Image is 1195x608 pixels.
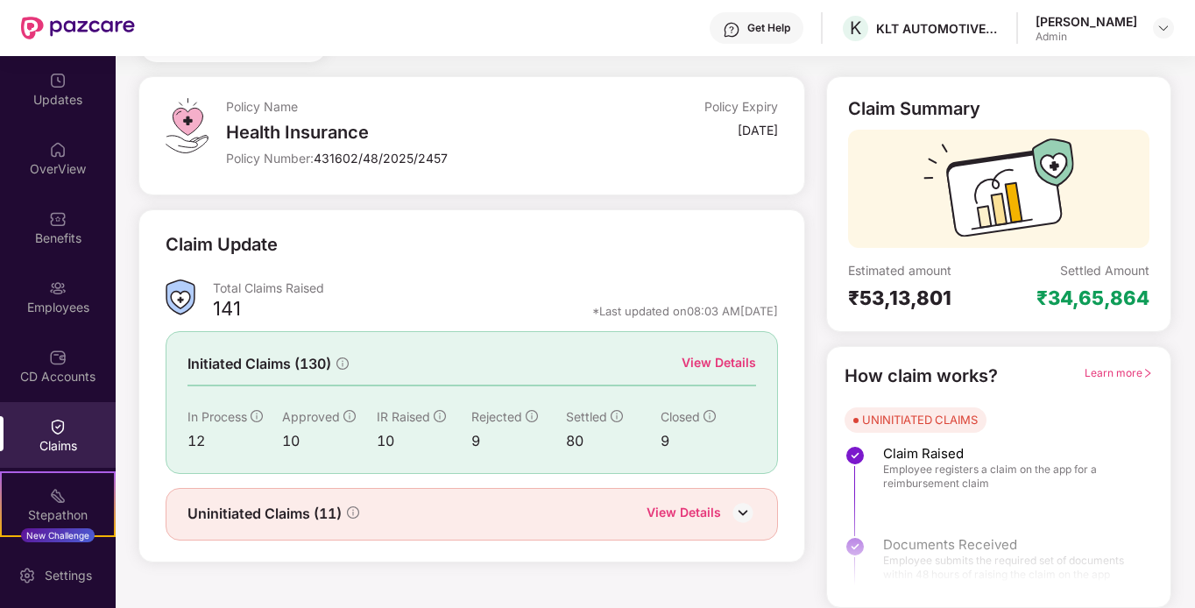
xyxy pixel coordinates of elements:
[336,357,349,370] span: info-circle
[187,353,331,375] span: Initiated Claims (130)
[377,430,471,452] div: 10
[883,463,1135,491] span: Employee registers a claim on the app for a reimbursement claim
[39,567,97,584] div: Settings
[661,430,755,452] div: 9
[845,363,998,390] div: How claim works?
[18,567,36,584] img: svg+xml;base64,PHN2ZyBpZD0iU2V0dGluZy0yMHgyMCIgeG1sbnM9Imh0dHA6Ly93d3cudzMub3JnLzIwMDAvc3ZnIiB3aW...
[876,20,999,37] div: KLT AUTOMOTIVE AND TUBULAR PRODUCTS LTD
[226,150,593,166] div: Policy Number:
[738,122,778,138] div: [DATE]
[704,410,716,422] span: info-circle
[314,151,448,166] span: 431602/48/2025/2457
[187,409,247,424] span: In Process
[49,72,67,89] img: svg+xml;base64,PHN2ZyBpZD0iVXBkYXRlZCIgeG1sbnM9Imh0dHA6Ly93d3cudzMub3JnLzIwMDAvc3ZnIiB3aWR0aD0iMj...
[848,286,999,310] div: ₹53,13,801
[647,503,721,526] div: View Details
[21,17,135,39] img: New Pazcare Logo
[526,410,538,422] span: info-circle
[747,21,790,35] div: Get Help
[2,506,114,524] div: Stepathon
[213,279,777,296] div: Total Claims Raised
[49,141,67,159] img: svg+xml;base64,PHN2ZyBpZD0iSG9tZSIgeG1sbnM9Imh0dHA6Ly93d3cudzMub3JnLzIwMDAvc3ZnIiB3aWR0aD0iMjAiIG...
[661,409,700,424] span: Closed
[862,411,978,428] div: UNINITIATED CLAIMS
[49,210,67,228] img: svg+xml;base64,PHN2ZyBpZD0iQmVuZWZpdHMiIHhtbG5zPSJodHRwOi8vd3d3LnczLm9yZy8yMDAwL3N2ZyIgd2lkdGg9Ij...
[1036,286,1149,310] div: ₹34,65,864
[226,122,593,143] div: Health Insurance
[1142,368,1153,378] span: right
[21,528,95,542] div: New Challenge
[566,430,661,452] div: 80
[49,279,67,297] img: svg+xml;base64,PHN2ZyBpZD0iRW1wbG95ZWVzIiB4bWxucz0iaHR0cDovL3d3dy53My5vcmcvMjAwMC9zdmciIHdpZHRoPS...
[682,353,756,372] div: View Details
[166,231,278,258] div: Claim Update
[282,409,340,424] span: Approved
[377,409,430,424] span: IR Raised
[226,98,593,115] div: Policy Name
[845,445,866,466] img: svg+xml;base64,PHN2ZyBpZD0iU3RlcC1Eb25lLTMyeDMyIiB4bWxucz0iaHR0cDovL3d3dy53My5vcmcvMjAwMC9zdmciIH...
[49,418,67,435] img: svg+xml;base64,PHN2ZyBpZD0iQ2xhaW0iIHhtbG5zPSJodHRwOi8vd3d3LnczLm9yZy8yMDAwL3N2ZyIgd2lkdGg9IjIwIi...
[848,98,980,119] div: Claim Summary
[187,430,282,452] div: 12
[566,409,607,424] span: Settled
[730,499,756,526] img: DownIcon
[723,21,740,39] img: svg+xml;base64,PHN2ZyBpZD0iSGVscC0zMngzMiIgeG1sbnM9Imh0dHA6Ly93d3cudzMub3JnLzIwMDAvc3ZnIiB3aWR0aD...
[251,410,263,422] span: info-circle
[49,487,67,505] img: svg+xml;base64,PHN2ZyB4bWxucz0iaHR0cDovL3d3dy53My5vcmcvMjAwMC9zdmciIHdpZHRoPSIyMSIgaGVpZ2h0PSIyMC...
[49,349,67,366] img: svg+xml;base64,PHN2ZyBpZD0iQ0RfQWNjb3VudHMiIGRhdGEtbmFtZT0iQ0QgQWNjb3VudHMiIHhtbG5zPSJodHRwOi8vd3...
[850,18,861,39] span: K
[166,279,195,315] img: ClaimsSummaryIcon
[471,430,566,452] div: 9
[282,430,377,452] div: 10
[471,409,522,424] span: Rejected
[347,506,359,519] span: info-circle
[1156,21,1170,35] img: svg+xml;base64,PHN2ZyBpZD0iRHJvcGRvd24tMzJ4MzIiIHhtbG5zPSJodHRwOi8vd3d3LnczLm9yZy8yMDAwL3N2ZyIgd2...
[1060,262,1149,279] div: Settled Amount
[1036,30,1137,44] div: Admin
[883,445,1135,463] span: Claim Raised
[343,410,356,422] span: info-circle
[592,303,778,319] div: *Last updated on 08:03 AM[DATE]
[923,138,1074,248] img: svg+xml;base64,PHN2ZyB3aWR0aD0iMTcyIiBoZWlnaHQ9IjExMyIgdmlld0JveD0iMCAwIDE3MiAxMTMiIGZpbGw9Im5vbm...
[166,98,209,153] img: svg+xml;base64,PHN2ZyB4bWxucz0iaHR0cDovL3d3dy53My5vcmcvMjAwMC9zdmciIHdpZHRoPSI0OS4zMiIgaGVpZ2h0PS...
[434,410,446,422] span: info-circle
[213,296,241,326] div: 141
[611,410,623,422] span: info-circle
[848,262,999,279] div: Estimated amount
[1036,13,1137,30] div: [PERSON_NAME]
[1085,366,1153,379] span: Learn more
[704,98,778,115] div: Policy Expiry
[187,503,342,525] span: Uninitiated Claims (11)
